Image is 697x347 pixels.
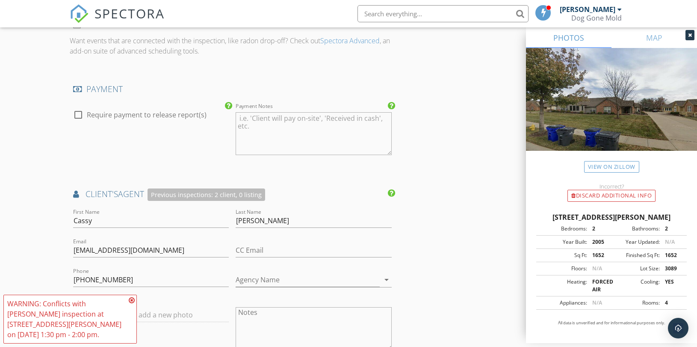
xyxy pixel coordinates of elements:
div: Bathrooms: [611,225,660,233]
div: WARNING: Conflicts with [PERSON_NAME] inspection at [STREET_ADDRESS][PERSON_NAME] on [DATE] 1:30 ... [7,299,126,340]
span: SPECTORA [95,4,165,22]
div: Finished Sq Ft: [611,251,660,259]
span: N/A [592,265,602,272]
h4: PAYMENT [73,84,392,95]
input: Search everything... [357,5,529,22]
div: [STREET_ADDRESS][PERSON_NAME] [536,212,687,222]
div: Incorrect? [526,183,697,190]
a: MAP [611,27,697,48]
div: YES [660,278,684,293]
div: Previous inspections: 2 client, 0 listing [148,188,265,201]
a: Spectora Advanced [320,36,380,45]
div: Appliances: [539,299,587,307]
div: 3089 [660,265,684,272]
a: View on Zillow [584,161,639,173]
div: Dog Gone Mold [571,14,622,22]
div: 1652 [587,251,611,259]
div: Bedrooms: [539,225,587,233]
i: arrow_drop_down [381,275,392,285]
img: The Best Home Inspection Software - Spectora [70,4,89,23]
a: SPECTORA [70,12,165,30]
div: 2005 [587,238,611,246]
div: Heating: [539,278,587,293]
div: 2 [587,225,611,233]
div: Sq Ft: [539,251,587,259]
div: Cooling: [611,278,660,293]
div: FORCED AIR [587,278,611,293]
img: streetview [526,48,697,171]
div: 2 [660,225,684,233]
div: 4 [660,299,684,307]
p: Want events that are connected with the inspection, like radon drop-off? Check out , an add-on su... [70,36,395,56]
div: Rooms: [611,299,660,307]
div: Discard Additional info [567,190,656,202]
span: N/A [592,299,602,306]
a: PHOTOS [526,27,611,48]
div: Year Built: [539,238,587,246]
div: Open Intercom Messenger [668,318,688,338]
div: 1652 [660,251,684,259]
div: Lot Size: [611,265,660,272]
label: Require payment to release report(s) [87,111,207,119]
p: All data is unverified and for informational purposes only. [536,320,687,326]
span: N/A [665,238,675,245]
span: client's [86,188,118,200]
div: Floors: [539,265,587,272]
input: Click here to add a new photo [73,308,229,322]
div: Year Updated: [611,238,660,246]
div: [PERSON_NAME] [560,5,615,14]
h4: AGENT [73,188,392,201]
